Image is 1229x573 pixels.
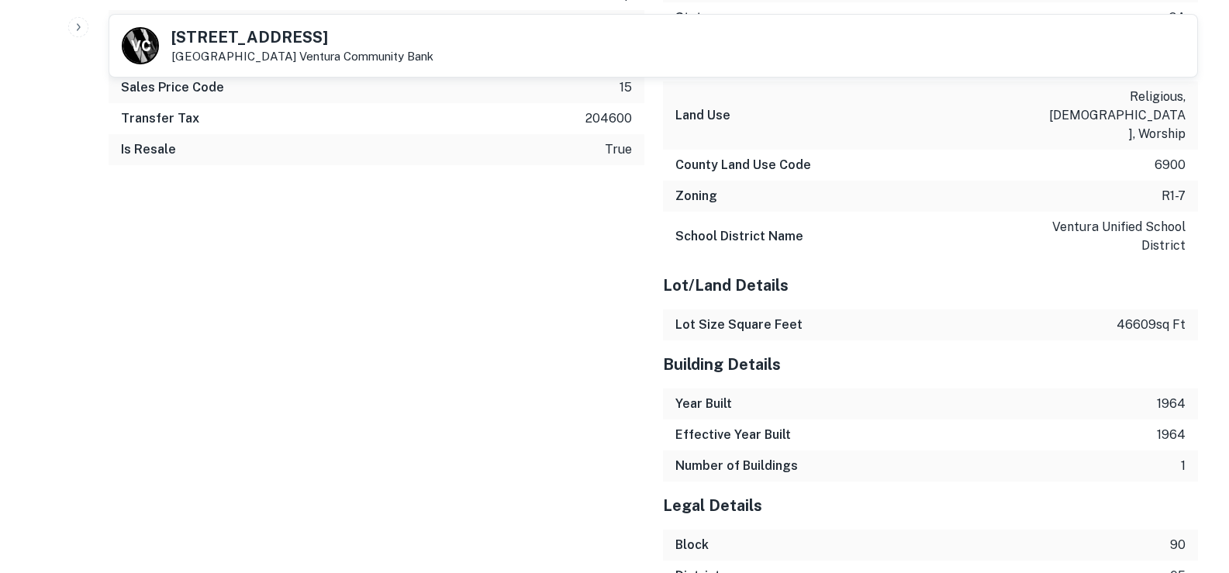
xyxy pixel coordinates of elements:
p: religious, [DEMOGRAPHIC_DATA], worship [1046,88,1186,143]
p: [GEOGRAPHIC_DATA] [171,50,433,64]
iframe: Chat Widget [1151,449,1229,523]
h6: Transfer Tax [121,109,199,128]
p: ca [1169,9,1186,27]
h6: State [675,9,709,27]
p: true [605,140,632,159]
h6: Effective Year Built [675,426,791,444]
h6: Is Resale [121,140,176,159]
h5: Legal Details [663,494,1199,517]
h6: Year Built [675,395,732,413]
h6: Lot Size Square Feet [675,316,803,334]
p: r1-7 [1162,187,1186,205]
p: 46609 sq ft [1117,316,1186,334]
p: V C [131,36,150,57]
a: Ventura Community Bank [299,50,433,63]
h6: School District Name [675,227,803,246]
h6: County Land Use Code [675,156,811,174]
h5: Lot/Land Details [663,274,1199,297]
p: 1964 [1157,395,1186,413]
h6: Sales Price Code [121,78,224,97]
p: ventura unified school district [1046,218,1186,255]
p: 1964 [1157,426,1186,444]
h6: Land Use [675,106,730,125]
p: 15 [620,78,632,97]
h5: Building Details [663,353,1199,376]
p: 6900 [1155,156,1186,174]
p: 204600 [585,109,632,128]
h5: [STREET_ADDRESS] [171,29,433,45]
h6: Zoning [675,187,717,205]
h6: Block [675,536,709,554]
h6: Number of Buildings [675,457,798,475]
p: 90 [1170,536,1186,554]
